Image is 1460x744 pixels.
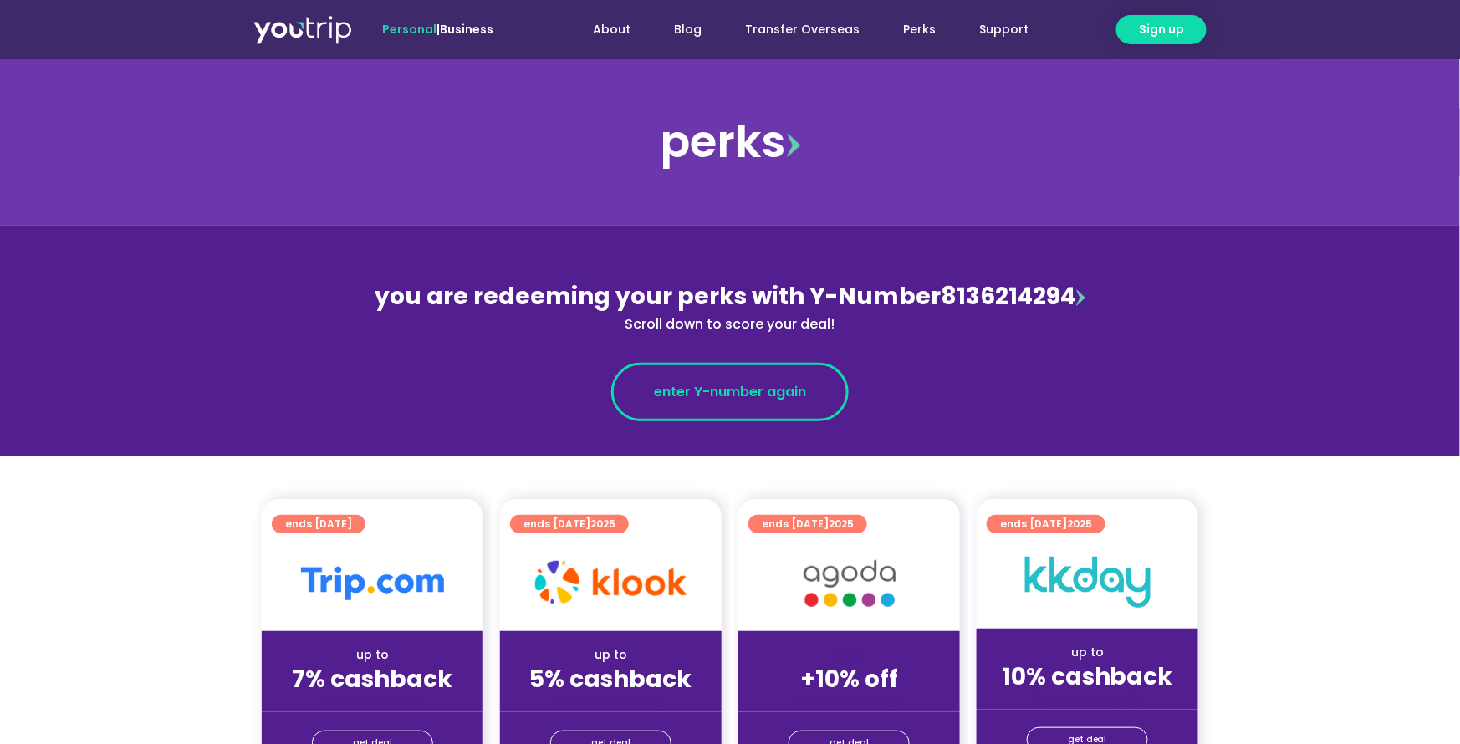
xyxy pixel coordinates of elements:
a: About [571,14,652,45]
span: ends [DATE] [1000,515,1092,533]
a: ends [DATE] [272,515,365,533]
div: 8136214294 [367,279,1093,334]
span: ends [DATE] [762,515,854,533]
a: enter Y-number again [611,363,849,421]
strong: 7% cashback [293,663,453,696]
span: Personal [382,21,436,38]
div: (for stays only) [513,695,708,712]
a: Business [440,21,493,38]
div: (for stays only) [275,695,470,712]
div: up to [990,644,1185,661]
span: ends [DATE] [523,515,615,533]
span: | [382,21,493,38]
div: up to [275,646,470,664]
a: Support [957,14,1050,45]
span: Sign up [1139,21,1184,38]
div: (for stays only) [752,695,947,712]
a: Sign up [1116,15,1207,44]
strong: +10% off [800,663,898,696]
span: 2025 [829,517,854,531]
span: 2025 [590,517,615,531]
strong: 5% cashback [530,663,692,696]
a: ends [DATE]2025 [510,515,629,533]
strong: 10% cashback [1002,660,1173,693]
div: up to [513,646,708,664]
div: (for stays only) [990,692,1185,710]
span: 2025 [1067,517,1092,531]
span: enter Y-number again [654,382,806,402]
a: Blog [652,14,723,45]
a: ends [DATE]2025 [748,515,867,533]
div: Scroll down to score your deal! [367,314,1093,334]
span: you are redeeming your perks with Y-Number [375,280,942,313]
a: Perks [881,14,957,45]
span: up to [834,646,865,663]
nav: Menu [539,14,1050,45]
span: ends [DATE] [285,515,352,533]
a: Transfer Overseas [723,14,881,45]
a: ends [DATE]2025 [987,515,1105,533]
